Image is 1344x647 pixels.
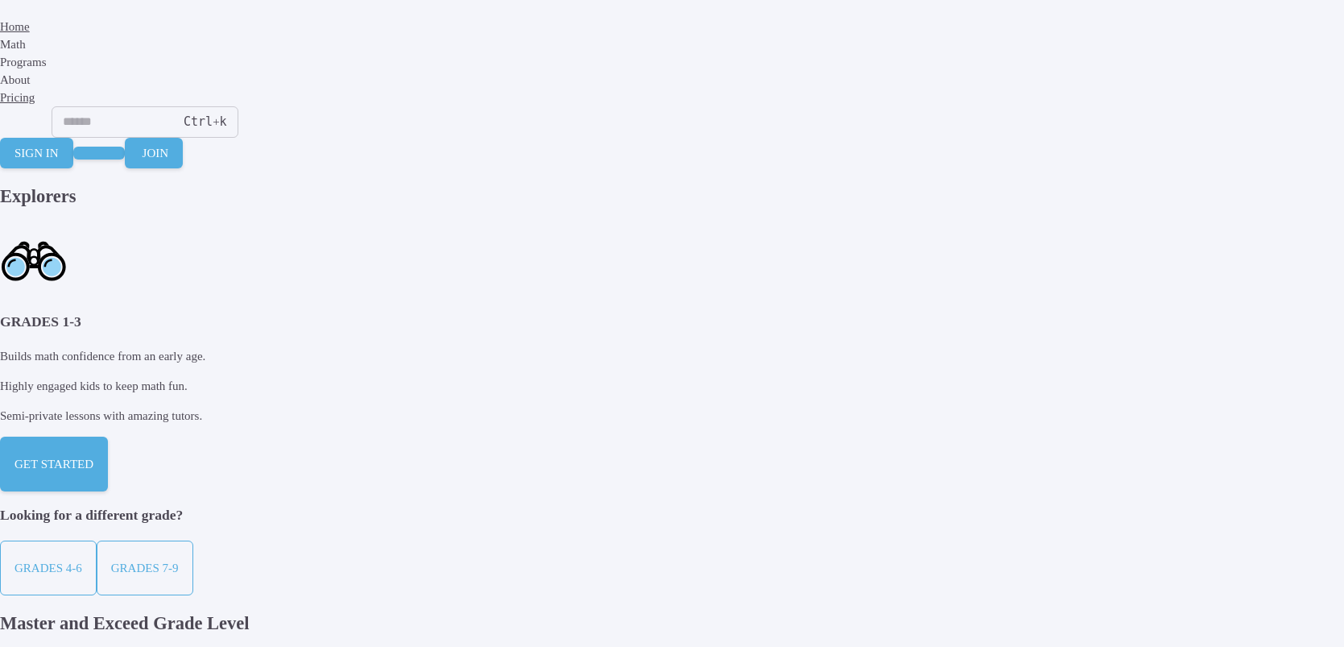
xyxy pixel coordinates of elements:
[184,114,213,129] kbd: Ctrl
[184,112,227,131] div: +
[111,559,179,577] p: Grades 7-9
[97,541,193,595] a: Grades 7-9
[125,138,184,168] a: Join
[14,455,93,473] p: Get Started
[220,114,227,129] kbd: k
[14,559,82,577] p: Grades 4-6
